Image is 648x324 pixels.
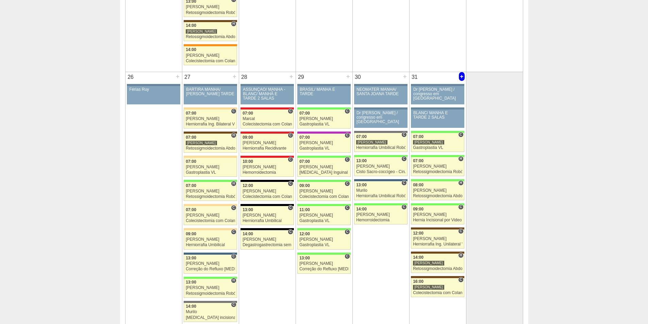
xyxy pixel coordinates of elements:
span: 09:00 [243,135,253,140]
div: [PERSON_NAME] [413,188,462,193]
div: [PERSON_NAME] [299,189,349,193]
div: [PERSON_NAME] [243,237,292,242]
a: C 07:00 [PERSON_NAME] Gastroplastia VL [297,134,350,153]
a: 07:00 [PERSON_NAME] Gastroplastia VL [184,158,237,177]
span: Hospital [231,181,236,186]
span: Consultório [458,132,463,137]
span: 14:00 [243,232,253,236]
a: C 07:00 [PERSON_NAME] Herniorrafia Ing. Bilateral VL [184,109,237,129]
a: H 14:00 [PERSON_NAME] Retossigmoidectomia Abdominal VL [184,22,237,41]
a: C 16:00 [PERSON_NAME] Colecistectomia com Colangiografia VL [411,278,464,297]
span: Consultório [231,254,236,259]
div: [PERSON_NAME] [413,237,462,241]
div: [PERSON_NAME] [186,5,235,9]
a: C 09:00 [PERSON_NAME] Herniorrafia Recidivante [240,134,294,153]
div: [PERSON_NAME] [186,286,235,290]
span: Consultório [288,229,293,235]
a: C 07:00 Marcal Colecistectomia com Colangiografia VL [240,109,294,129]
span: Consultório [401,132,406,137]
div: Key: Aviso [297,84,350,86]
div: Degastrogastrectomia sem vago [243,243,292,247]
span: Hospital [458,156,463,161]
div: Key: Assunção [240,132,294,134]
div: 31 [410,72,420,82]
div: + [459,72,465,81]
div: [PERSON_NAME] [186,53,235,58]
a: C 13:00 [PERSON_NAME] Correção do Refluxo [MEDICAL_DATA] esofágico Robótico [297,255,350,274]
div: Gastroplastia VL [299,219,349,223]
div: Gastroplastia VL [186,170,235,175]
a: H 14:00 [PERSON_NAME] Retossigmoidectomia Abdominal VL [411,254,464,273]
div: Key: Brasil [297,107,350,109]
span: 14:00 [186,304,196,309]
a: BARTIRA MANHÃ/ [PERSON_NAME] TARDE [184,86,237,104]
a: H 07:00 [PERSON_NAME] Retossigmoidectomia Abdominal VL [184,134,237,153]
div: Herniorrafia Umbilical Robótica [356,146,405,150]
span: Consultório [401,204,406,210]
a: C 12:00 [PERSON_NAME] Gastroplastia VL [297,230,350,249]
span: 13:00 [356,158,367,163]
span: 08:00 [413,183,423,187]
div: Herniorrafia Ing. Unilateral VL [413,242,462,246]
span: 09:00 [186,232,196,236]
div: Colecistectomia com Colangiografia VL [299,194,349,199]
div: Hemorroidectomia [243,170,292,175]
span: Consultório [458,204,463,210]
span: Hospital [231,133,236,138]
div: Colecistectomia com Colangiografia VL [186,59,235,63]
div: BARTIRA MANHÃ/ [PERSON_NAME] TARDE [186,87,235,96]
div: Key: Bartira [184,107,237,109]
div: Key: Santa Catarina [184,301,237,303]
div: 28 [239,72,250,82]
a: Férias Ruy [127,86,180,104]
div: 29 [296,72,306,82]
div: Key: Brasil [354,203,407,205]
span: Consultório [345,133,350,138]
span: Hospital [458,253,463,258]
a: 14:00 [PERSON_NAME] Colecistectomia com Colangiografia VL [184,46,237,65]
div: Herniorrafia Umbilical Robótica [356,194,405,198]
a: C 14:00 [PERSON_NAME] Hemorroidectomia [354,205,407,224]
div: [PERSON_NAME] [356,164,405,169]
span: Consultório [345,157,350,162]
span: 07:00 [186,135,196,140]
div: Retossigmoidectomia Abdominal VL [413,194,462,198]
div: Colecistectomia com Colangiografia VL [243,122,292,126]
div: Herniorrafia Umbilical [243,219,292,223]
a: C 07:00 [PERSON_NAME] Herniorrafia Umbilical Robótica [354,133,407,152]
span: 14:00 [356,207,367,211]
span: 07:00 [413,134,423,139]
a: H 13:00 [PERSON_NAME] Retossigmoidectomia Robótica [184,279,237,298]
div: Retossigmoidectomia Robótica [186,291,235,296]
div: Key: Brasil [354,155,407,157]
span: 11:00 [299,207,310,212]
div: Retossigmoidectomia Abdominal VL [186,35,235,39]
div: Key: Santa Joana [184,20,237,22]
div: Férias Ruy [129,87,178,92]
div: [PERSON_NAME] [186,117,235,121]
span: 07:00 [243,111,253,116]
div: [PERSON_NAME] [413,285,444,290]
span: 12:00 [299,232,310,236]
div: Key: Aviso [240,84,294,86]
div: 26 [126,72,136,82]
span: 07:00 [299,111,310,116]
div: Key: Santa Joana [411,276,464,278]
div: Herniorrafia Ing. Bilateral VL [186,122,235,126]
a: C 12:00 [PERSON_NAME] Colecistectomia com Colangiografia VL [240,182,294,201]
div: Retossigmoidectomia Abdominal VL [413,267,462,271]
a: BRASIL/ MANHÃ E TARDE [297,86,350,104]
div: Key: Aviso [184,84,237,86]
span: Hospital [231,278,236,283]
a: C 07:00 [PERSON_NAME] Gastroplastia VL [411,133,464,152]
a: C 13:00 Murilo Herniorrafia Umbilical Robótica [354,181,407,200]
div: Key: São Luiz - Jabaquara [354,179,407,181]
a: C 09:00 [PERSON_NAME] Colecistectomia com Colangiografia VL [297,182,350,201]
a: ASSUNÇÃO/ MANHÃ -BLANC/ MANHÃ E TARDE 2 SALAS [240,86,294,104]
div: + [402,72,408,81]
div: Key: Brasil [184,180,237,182]
span: Consultório [401,180,406,186]
div: Key: Santa Joana [411,252,464,254]
span: 13:00 [356,183,367,187]
div: [MEDICAL_DATA] Inguinal Robótica [299,170,349,175]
